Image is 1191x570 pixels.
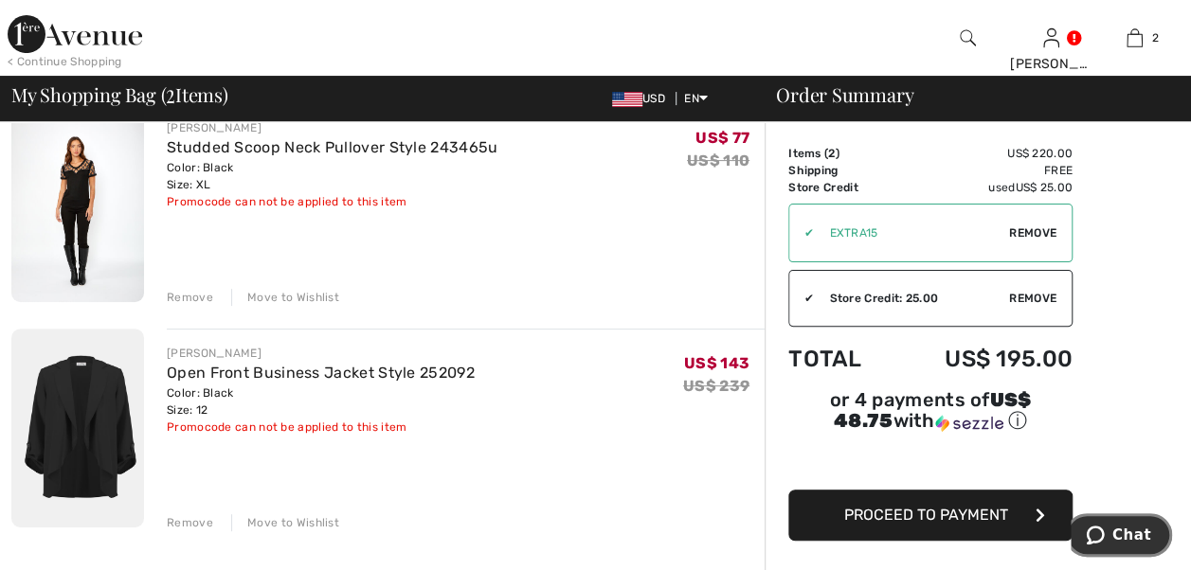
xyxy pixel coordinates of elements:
[788,391,1073,440] div: or 4 payments ofUS$ 48.75withSezzle Click to learn more about Sezzle
[1009,290,1056,307] span: Remove
[1071,513,1172,561] iframe: Opens a widget where you can chat to one of our agents
[167,345,475,362] div: [PERSON_NAME]
[167,289,213,306] div: Remove
[612,92,642,107] img: US Dollar
[167,159,497,193] div: Color: Black Size: XL
[167,119,497,136] div: [PERSON_NAME]
[788,391,1073,434] div: or 4 payments of with
[1010,54,1092,74] div: [PERSON_NAME]
[814,205,1009,261] input: Promo code
[1009,224,1056,241] span: Remove
[935,415,1003,432] img: Sezzle
[167,419,475,436] div: Promocode can not be applied to this item
[695,129,749,147] span: US$ 77
[789,224,814,241] div: ✔
[788,327,892,391] td: Total
[788,162,892,179] td: Shipping
[814,290,1009,307] div: Store Credit: 25.00
[11,103,144,302] img: Studded Scoop Neck Pullover Style 243465u
[167,138,497,156] a: Studded Scoop Neck Pullover Style 243465u
[1043,27,1059,49] img: My Info
[788,440,1073,483] iframe: PayPal-paypal
[11,329,144,527] img: Open Front Business Jacket Style 252092
[167,193,497,210] div: Promocode can not be applied to this item
[166,80,175,105] span: 2
[753,85,1180,104] div: Order Summary
[167,364,475,382] a: Open Front Business Jacket Style 252092
[167,514,213,531] div: Remove
[788,145,892,162] td: Items ( )
[1127,27,1143,49] img: My Bag
[892,327,1073,391] td: US$ 195.00
[788,179,892,196] td: Store Credit
[612,92,673,105] span: USD
[231,289,339,306] div: Move to Wishlist
[684,354,749,372] span: US$ 143
[788,490,1073,541] button: Proceed to Payment
[231,514,339,531] div: Move to Wishlist
[1043,28,1059,46] a: Sign In
[687,151,749,169] s: US$ 110
[892,179,1073,196] td: used
[828,147,835,160] span: 2
[834,388,1032,432] span: US$ 48.75
[1093,27,1175,49] a: 2
[1152,29,1159,46] span: 2
[683,377,749,395] s: US$ 239
[844,506,1008,524] span: Proceed to Payment
[167,384,475,419] div: Color: Black Size: 12
[8,53,122,70] div: < Continue Shopping
[8,15,142,53] img: 1ère Avenue
[789,290,814,307] div: ✔
[1015,181,1073,194] span: US$ 25.00
[960,27,976,49] img: search the website
[11,85,228,104] span: My Shopping Bag ( Items)
[892,162,1073,179] td: Free
[684,92,708,105] span: EN
[892,145,1073,162] td: US$ 220.00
